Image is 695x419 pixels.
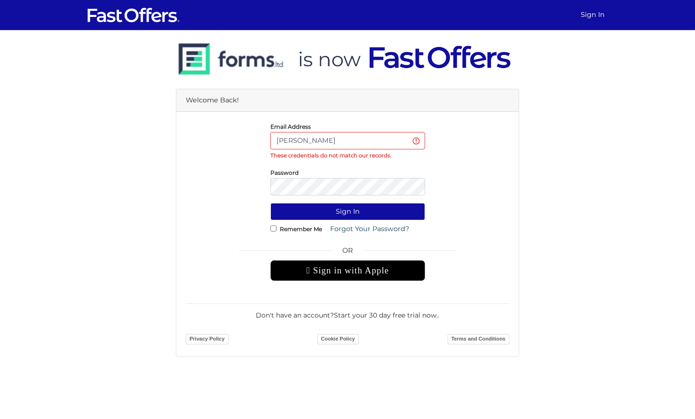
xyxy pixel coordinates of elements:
label: Password [270,171,299,174]
button: Sign In [270,203,425,220]
a: Cookie Policy [317,334,359,344]
div: Welcome Back! [176,89,519,112]
span: OR [270,245,425,260]
div: Sign in with Apple [270,260,425,281]
input: E-Mail [270,132,425,149]
strong: These credentials do not match our records. [270,152,391,159]
a: Sign In [577,6,608,24]
label: Email Address [270,125,311,128]
label: Remember Me [280,228,322,230]
a: Terms and Conditions [448,334,509,344]
div: Don't have an account? . [186,303,509,320]
a: Start your 30 day free trial now. [334,311,438,319]
a: Privacy Policy [186,334,229,344]
a: Forgot Your Password? [324,220,415,238]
